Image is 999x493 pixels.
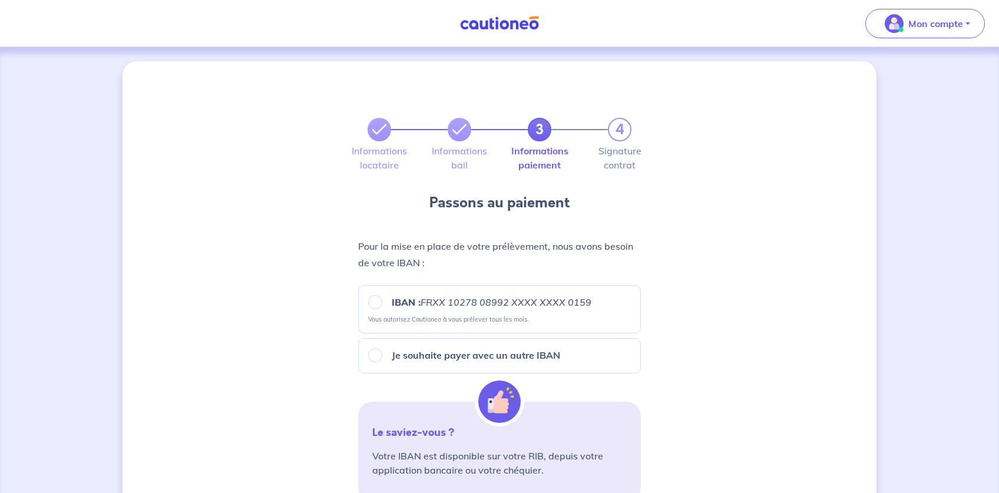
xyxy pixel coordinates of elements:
[358,238,641,271] p: Pour la mise en place de votre prélèvement, nous avons besoin de votre IBAN :
[865,9,985,38] button: illu_account_valid_menu.svgMon compte
[455,16,544,31] img: Cautioneo
[429,193,570,212] h4: Passons au paiement
[368,315,528,323] p: Vous autorisez Cautioneo à vous prélever tous les mois.
[372,449,627,477] p: Votre IBAN est disponible sur votre RIB, depuis votre application bancaire ou votre chéquier.
[885,14,904,33] img: illu_account_valid_menu.svg
[368,146,391,170] label: Informations locataire
[448,146,471,170] label: Informations bail
[608,146,631,170] label: Signature contrat
[528,118,551,141] a: 3
[478,380,521,423] img: illu_alert_hand.svg
[372,425,627,439] p: Le saviez-vous ?
[908,16,963,31] p: Mon compte
[421,296,591,308] em: FRXX 10278 08992 XXXX XXXX 0159
[528,146,551,170] label: Informations paiement
[392,296,591,308] strong: IBAN :
[392,348,560,362] p: Je souhaite payer avec un autre IBAN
